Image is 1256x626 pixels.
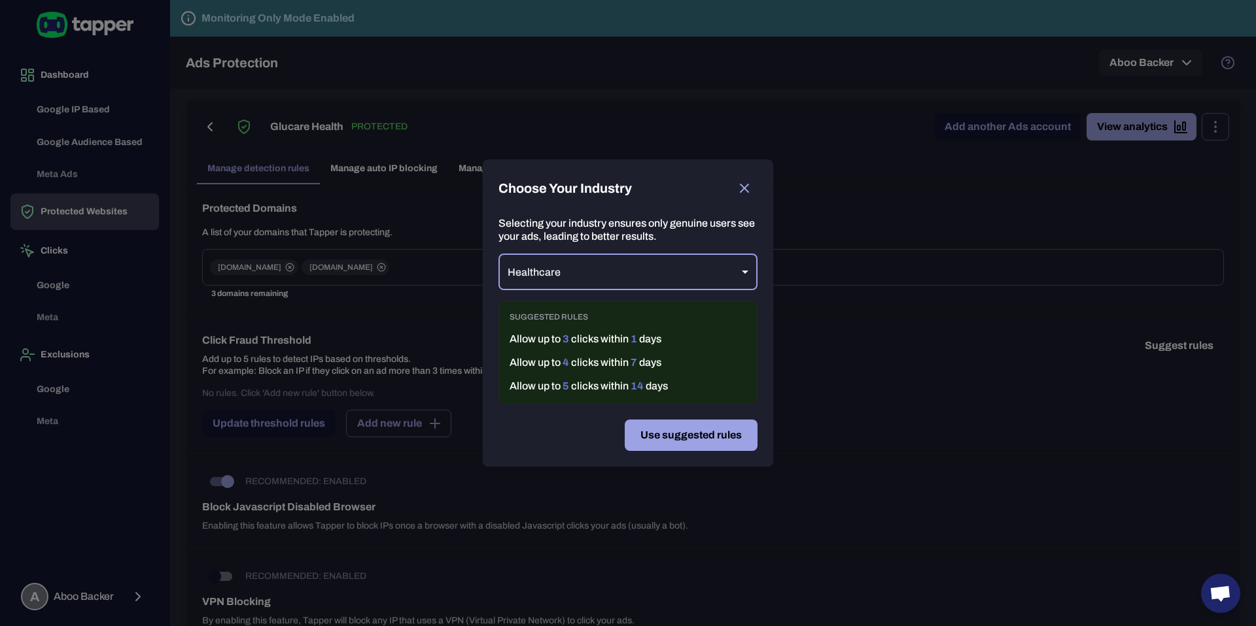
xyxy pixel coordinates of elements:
[563,357,569,368] span: 4
[631,357,637,368] span: 7
[631,333,637,344] span: 1
[510,380,746,393] p: Allow up to clicks within days
[510,312,746,322] span: Suggested rules
[1201,574,1240,613] a: Open chat
[625,420,758,451] button: Use suggested rules
[498,180,632,196] span: Choose Your Industry
[498,254,758,290] div: Healthcare
[563,333,569,344] span: 3
[563,380,569,391] span: 5
[510,333,746,346] p: Allow up to clicks within days
[510,356,746,369] p: Allow up to clicks within days
[631,380,644,391] span: 14
[498,217,758,243] p: Selecting your industry ensures only genuine users see your ads, leading to better results.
